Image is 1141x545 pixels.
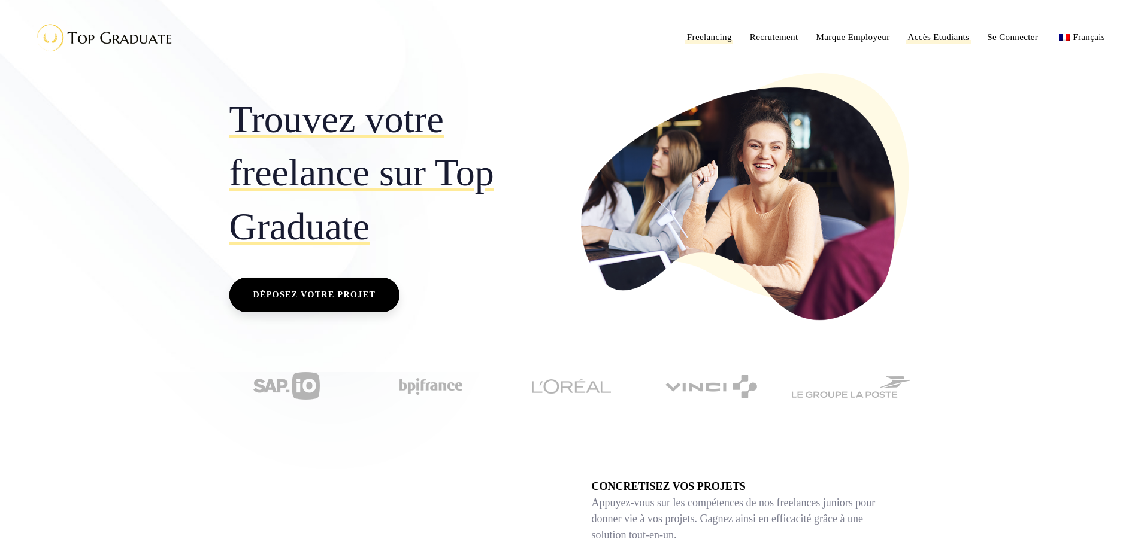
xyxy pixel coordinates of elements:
span: Français [1073,32,1105,42]
span: Accès Etudiants [908,32,970,42]
span: Recrutement [750,32,798,42]
img: Français [1059,34,1070,41]
strong: CONCRETISEZ VOS PROJETS [592,480,746,492]
a: Déposez votre projet [229,278,400,312]
span: Freelancing [687,32,732,42]
div: Widget de chat [1081,488,1141,545]
span: Déposez votre projet [253,287,376,303]
h2: Trouvez votre freelance sur Top Graduate [229,93,562,254]
span: Marque Employeur [816,32,890,42]
img: Top Graduate [27,18,177,57]
iframe: Chat Widget [1081,488,1141,545]
span: Appuyez-vous sur les compétences de nos freelances juniors pour [592,495,876,511]
span: donner vie à vos projets. Gagnez ainsi en efficacité grâce à une [592,511,863,527]
span: Se Connecter [987,32,1038,42]
span: solution tout-en-un. [592,527,677,543]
